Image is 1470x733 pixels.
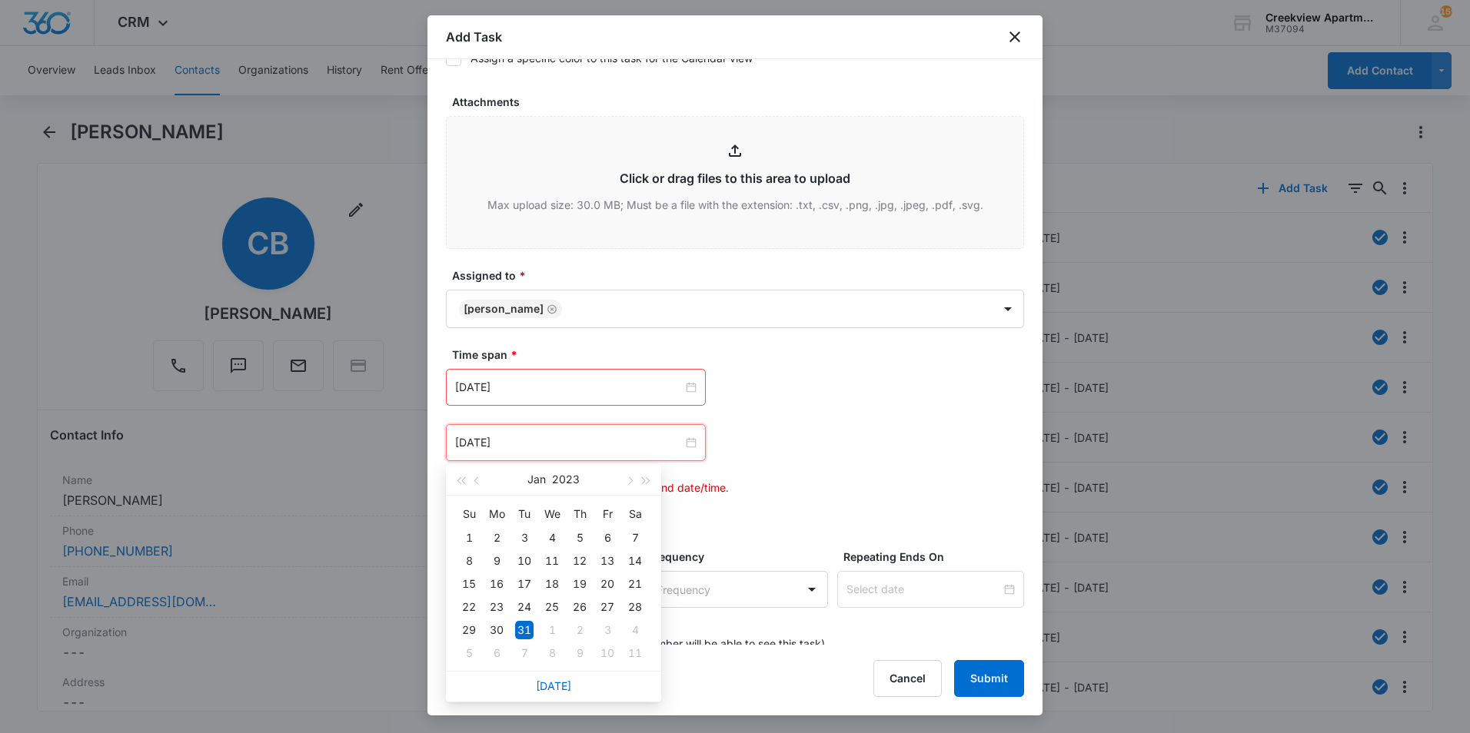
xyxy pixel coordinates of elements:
[487,552,506,570] div: 9
[511,526,538,549] td: 2023-01-03
[460,644,478,662] div: 5
[538,502,566,526] th: We
[598,644,617,662] div: 10
[464,303,544,314] div: [PERSON_NAME]
[536,679,571,692] a: [DATE]
[543,529,561,547] div: 4
[594,595,621,619] td: 2023-01-27
[626,621,644,639] div: 4
[487,621,506,639] div: 30
[515,644,534,662] div: 7
[621,549,649,572] td: 2023-01-14
[570,552,589,570] div: 12
[455,379,683,396] input: Oct 8, 2025
[598,621,617,639] div: 3
[626,598,644,616] div: 28
[455,502,483,526] th: Su
[543,644,561,662] div: 8
[621,642,649,665] td: 2023-02-11
[538,642,566,665] td: 2023-02-08
[873,660,942,697] button: Cancel
[460,552,478,570] div: 8
[515,621,534,639] div: 31
[543,598,561,616] div: 25
[621,619,649,642] td: 2023-02-04
[538,549,566,572] td: 2023-01-11
[552,464,580,495] button: 2023
[626,575,644,593] div: 21
[455,572,483,595] td: 2023-01-15
[570,644,589,662] div: 9
[598,575,617,593] div: 20
[538,572,566,595] td: 2023-01-18
[511,502,538,526] th: Tu
[487,598,506,616] div: 23
[543,621,561,639] div: 1
[452,347,1030,363] label: Time span
[594,526,621,549] td: 2023-01-06
[566,642,594,665] td: 2023-02-09
[594,502,621,526] th: Fr
[487,529,506,547] div: 2
[460,529,478,547] div: 1
[460,621,478,639] div: 29
[511,619,538,642] td: 2023-01-31
[594,549,621,572] td: 2023-01-13
[483,572,511,595] td: 2023-01-16
[566,619,594,642] td: 2023-02-02
[543,575,561,593] div: 18
[570,598,589,616] div: 26
[452,94,1030,110] label: Attachments
[570,529,589,547] div: 5
[455,526,483,549] td: 2023-01-01
[566,572,594,595] td: 2023-01-19
[515,575,534,593] div: 17
[515,552,534,570] div: 10
[570,621,589,639] div: 2
[455,549,483,572] td: 2023-01-08
[544,303,557,314] div: Remove Javier Garcia
[626,529,644,547] div: 7
[621,572,649,595] td: 2023-01-21
[455,619,483,642] td: 2023-01-29
[511,642,538,665] td: 2023-02-07
[483,642,511,665] td: 2023-02-06
[566,549,594,572] td: 2023-01-12
[626,644,644,662] div: 11
[483,619,511,642] td: 2023-01-30
[483,526,511,549] td: 2023-01-02
[538,595,566,619] td: 2023-01-25
[543,552,561,570] div: 11
[446,28,502,46] h1: Add Task
[538,526,566,549] td: 2023-01-04
[566,526,594,549] td: 2023-01-05
[621,526,649,549] td: 2023-01-07
[566,502,594,526] th: Th
[455,642,483,665] td: 2023-02-05
[460,598,478,616] div: 22
[626,552,644,570] div: 14
[648,549,835,565] label: Frequency
[511,595,538,619] td: 2023-01-24
[452,479,1024,496] p: Ensure starting date/time occurs before end date/time.
[566,595,594,619] td: 2023-01-26
[594,572,621,595] td: 2023-01-20
[483,502,511,526] th: Mo
[1006,28,1024,46] button: close
[570,575,589,593] div: 19
[487,575,506,593] div: 16
[527,464,546,495] button: Jan
[455,595,483,619] td: 2023-01-22
[538,619,566,642] td: 2023-02-01
[598,552,617,570] div: 13
[483,549,511,572] td: 2023-01-09
[511,549,538,572] td: 2023-01-10
[452,267,1030,284] label: Assigned to
[846,581,1001,598] input: Select date
[455,434,683,451] input: Jan 31, 2023
[843,549,1030,565] label: Repeating Ends On
[621,595,649,619] td: 2023-01-28
[954,660,1024,697] button: Submit
[598,598,617,616] div: 27
[515,598,534,616] div: 24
